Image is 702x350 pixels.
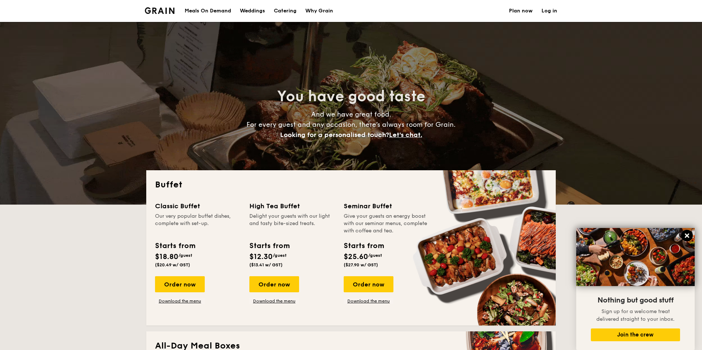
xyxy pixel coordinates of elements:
[155,213,241,235] div: Our very popular buffet dishes, complete with set-up.
[249,213,335,235] div: Delight your guests with our light and tasty bite-sized treats.
[576,228,695,286] img: DSC07876-Edit02-Large.jpeg
[344,252,368,261] span: $25.60
[277,88,425,105] span: You have good taste
[344,262,378,267] span: ($27.90 w/ GST)
[155,298,205,304] a: Download the menu
[344,298,393,304] a: Download the menu
[591,328,680,341] button: Join the crew
[344,201,429,211] div: Seminar Buffet
[249,276,299,292] div: Order now
[344,276,393,292] div: Order now
[155,262,190,267] span: ($20.49 w/ GST)
[155,240,195,251] div: Starts from
[249,252,273,261] span: $12.30
[273,253,287,258] span: /guest
[178,253,192,258] span: /guest
[155,276,205,292] div: Order now
[249,262,283,267] span: ($13.41 w/ GST)
[344,240,384,251] div: Starts from
[155,179,547,191] h2: Buffet
[389,131,422,139] span: Let's chat.
[145,7,174,14] a: Logotype
[597,296,673,305] span: Nothing but good stuff
[155,201,241,211] div: Classic Buffet
[596,308,675,322] span: Sign up for a welcome treat delivered straight to your inbox.
[249,240,289,251] div: Starts from
[249,298,299,304] a: Download the menu
[249,201,335,211] div: High Tea Buffet
[280,131,389,139] span: Looking for a personalised touch?
[145,7,174,14] img: Grain
[368,253,382,258] span: /guest
[681,230,693,241] button: Close
[344,213,429,235] div: Give your guests an energy boost with our seminar menus, complete with coffee and tea.
[246,110,456,139] span: And we have great food. For every guest and any occasion, there’s always room for Grain.
[155,252,178,261] span: $18.80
